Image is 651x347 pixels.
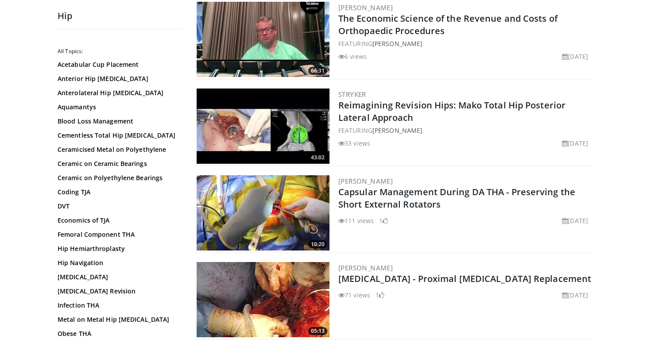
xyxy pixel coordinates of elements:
a: Blood Loss Management [58,117,177,126]
a: The Economic Science of the Revenue and Costs of Orthopaedic Procedures [338,12,558,37]
a: Femoral Component THA [58,230,177,239]
a: Anterolateral Hip [MEDICAL_DATA] [58,89,177,97]
a: Stryker [338,90,366,99]
a: [MEDICAL_DATA] [58,273,177,281]
a: 43:02 [197,89,329,164]
li: 1 [379,216,388,225]
a: [MEDICAL_DATA] - Proximal [MEDICAL_DATA] Replacement [338,273,591,285]
a: Hip Hemiarthroplasty [58,244,177,253]
span: 10:20 [308,240,327,248]
span: 05:13 [308,327,327,335]
a: 05:13 [197,262,329,337]
a: Acetabular Cup Placement [58,60,177,69]
a: [PERSON_NAME] [372,39,422,48]
a: Metal on Metal Hip [MEDICAL_DATA] [58,315,177,324]
span: 43:02 [308,154,327,162]
a: Cementless Total Hip [MEDICAL_DATA] [58,131,177,140]
img: 83d3b5cf-8293-489a-b6f6-96a1f50195cc.300x170_q85_crop-smart_upscale.jpg [197,175,329,251]
li: [DATE] [562,216,588,225]
a: [PERSON_NAME] [338,263,393,272]
img: 746a418b-32e2-46ca-9f6c-3e7f7f863dad.300x170_q85_crop-smart_upscale.jpg [197,262,329,337]
a: Obese THA [58,329,177,338]
a: Ceramic on Polyethylene Bearings [58,173,177,182]
a: 10:20 [197,175,329,251]
a: [PERSON_NAME] [338,3,393,12]
a: Infection THA [58,301,177,310]
a: DVT [58,202,177,211]
li: [DATE] [562,139,588,148]
a: Economics of TJA [58,216,177,225]
li: [DATE] [562,290,588,300]
a: [PERSON_NAME] [372,126,422,135]
span: 66:31 [308,67,327,75]
a: Reimagining Revision Hips: Mako Total Hip Posterior Lateral Approach [338,99,566,123]
li: 33 views [338,139,370,148]
div: FEATURING [338,39,592,48]
img: 6632ea9e-2a24-47c5-a9a2-6608124666dc.300x170_q85_crop-smart_upscale.jpg [197,89,329,164]
a: Coding TJA [58,188,177,197]
li: [DATE] [562,52,588,61]
a: Ceramic on Ceramic Bearings [58,159,177,168]
h2: Hip [58,10,182,22]
a: Hip Navigation [58,258,177,267]
a: Anterior Hip [MEDICAL_DATA] [58,74,177,83]
a: 66:31 [197,2,329,77]
h2: All Topics: [58,48,179,55]
div: FEATURING [338,126,592,135]
li: 111 views [338,216,374,225]
a: Aquamantys [58,103,177,112]
a: [MEDICAL_DATA] Revision [58,287,177,296]
li: 6 views [338,52,367,61]
li: 1 [376,290,384,300]
a: [PERSON_NAME] [338,177,393,185]
a: Ceramicised Metal on Polyethylene [58,145,177,154]
li: 71 views [338,290,370,300]
a: Capsular Management During DA THA - Preserving the Short External Rotators [338,186,575,210]
img: 63ae7db7-4772-4245-8474-3d0ac4781287.300x170_q85_crop-smart_upscale.jpg [197,2,329,77]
